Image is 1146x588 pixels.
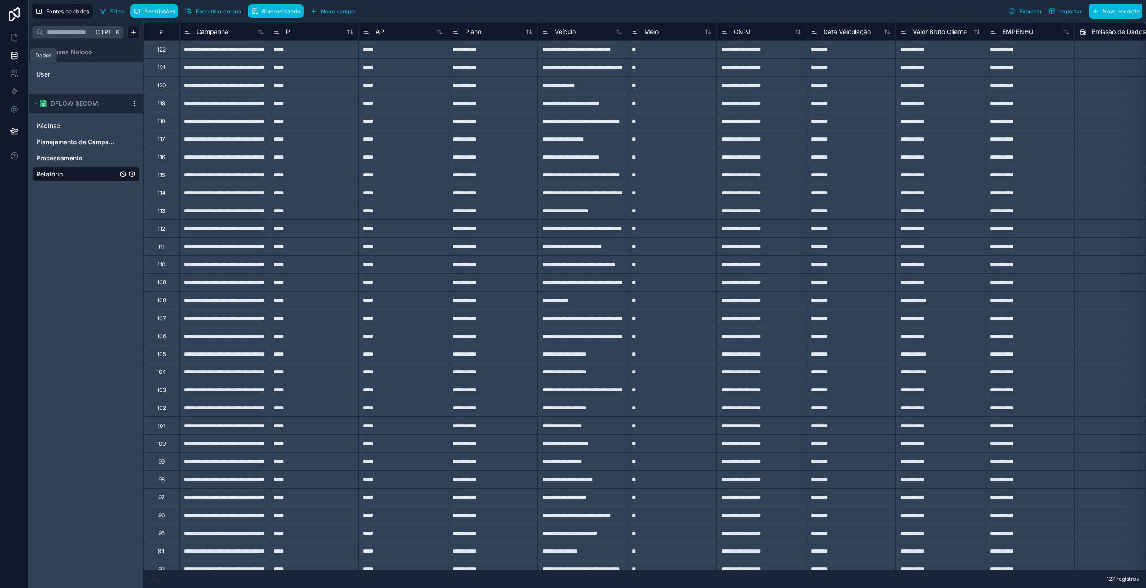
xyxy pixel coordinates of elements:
[734,28,750,35] font: CNPJ
[1002,28,1034,35] font: EMPENHO
[157,315,166,322] font: 107
[158,243,165,250] font: 111
[644,28,659,35] font: Meio
[36,170,118,179] a: Relatório
[196,8,241,15] font: Encontrar coluna
[96,4,127,18] button: Filtro
[158,172,165,178] font: 115
[158,422,166,429] font: 101
[158,261,166,268] font: 110
[1092,28,1146,35] font: Emissão de Dados
[157,46,166,53] font: 122
[913,28,967,35] font: Valor Bruto Cliente
[157,440,166,447] font: 100
[158,458,165,465] font: 99
[158,100,165,107] font: 119
[157,386,166,393] font: 103
[157,404,166,411] font: 102
[286,28,292,35] font: PI
[32,46,134,58] button: Mesas Noloco
[32,167,140,181] div: Relatório
[197,28,228,35] font: Campanha
[32,4,93,19] button: Fontes de dados
[40,100,47,107] img: Logotipo do Planilhas Google
[144,8,175,15] font: Permissões
[1059,8,1082,15] font: Importar
[95,28,112,36] font: Ctrl
[130,4,178,18] button: Permissões
[36,170,63,179] span: Relatório
[158,476,165,483] font: 98
[157,369,166,375] font: 104
[158,548,165,554] font: 94
[36,70,109,79] a: User
[158,530,165,536] font: 95
[262,8,300,15] font: Sincronizando
[1089,4,1142,19] button: Novo recorde
[465,28,481,35] font: Plano
[248,4,304,18] button: Sincronizando
[36,154,118,163] a: Processamento
[115,28,120,36] font: K
[1045,4,1085,19] button: Importar
[130,4,182,18] a: Permissões
[158,566,165,572] font: 93
[1005,4,1045,19] button: Exportar
[158,494,165,501] font: 97
[1085,4,1142,19] a: Novo recorde
[157,351,166,357] font: 105
[36,137,118,146] a: Planejamento de Campanha
[248,4,307,18] a: Sincronizando
[158,136,165,142] font: 117
[158,118,165,124] font: 118
[182,4,244,18] button: Encontrar coluna
[51,99,98,107] font: DFLOW SECOM
[49,48,92,56] font: Mesas Noloco
[307,4,358,18] button: Novo campo
[157,82,166,89] font: 120
[158,189,166,196] font: 114
[157,333,166,339] font: 106
[32,97,127,110] button: Logotipo do Planilhas GoogleDFLOW SECOM
[158,225,165,232] font: 112
[32,151,140,165] div: Processamento
[823,28,871,35] font: Data Veiculação
[1103,8,1139,15] font: Novo recorde
[46,8,90,15] font: Fontes de dados
[158,64,165,71] font: 121
[157,297,166,304] font: 108
[32,135,140,149] div: Planejamento de Campanha
[1107,575,1139,582] font: 127 registros
[158,207,165,214] font: 113
[36,70,50,79] span: User
[321,8,355,15] font: Novo campo
[158,512,165,519] font: 96
[376,28,384,35] font: AP
[110,8,124,15] font: Filtro
[32,119,140,133] div: Página 3
[158,154,165,160] font: 116
[36,121,118,130] a: Página3
[32,67,140,82] div: Usuário
[35,52,51,59] font: Dados
[36,154,82,163] span: Processamento
[555,28,576,35] font: Veículo
[36,121,61,130] span: Página3
[160,28,163,35] font: #
[157,279,166,286] font: 109
[1019,8,1042,15] font: Exportar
